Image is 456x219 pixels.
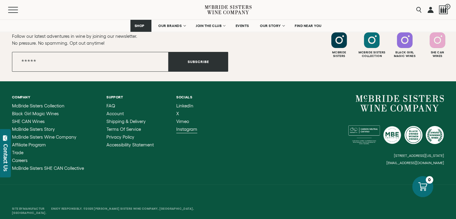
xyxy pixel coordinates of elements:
[236,24,249,28] span: EVENTS
[12,111,84,116] a: Black Girl Magic Wines
[12,119,84,124] a: SHE CAN Wines
[426,176,433,184] div: 0
[192,20,229,32] a: JOIN THE CLUB
[12,158,84,163] a: Careers
[445,4,450,9] span: 0
[323,32,355,58] a: Follow McBride Sisters on Instagram McbrideSisters
[12,52,168,72] input: Email
[389,32,420,58] a: Follow Black Girl Magic Wines on Instagram Black GirlMagic Wines
[12,207,194,214] span: Enjoy Responsibly. ©2025 [PERSON_NAME] Sisters Wine Company, [GEOGRAPHIC_DATA], [GEOGRAPHIC_DATA].
[422,32,453,58] a: Follow SHE CAN Wines on Instagram She CanWines
[256,20,288,32] a: OUR STORY
[232,20,253,32] a: EVENTS
[12,166,84,171] a: McBride Sisters SHE CAN Collective
[12,33,228,46] p: Follow our latest adventures in wine by joining our newsletter. No pressure. No spamming. Opt out...
[356,95,444,112] a: McBride Sisters Wine Company
[12,119,45,124] span: SHE CAN Wines
[176,119,197,124] a: Vimeo
[389,51,420,58] div: Black Girl Magic Wines
[12,127,55,132] span: McBride Sisters Story
[12,150,84,155] a: Trade
[12,158,28,163] span: Careers
[12,111,59,116] span: Black Girl Magic Wines
[130,20,151,32] a: SHOP
[12,207,45,210] span: Site By
[356,32,387,58] a: Follow McBride Sisters Collection on Instagram Mcbride SistersCollection
[12,142,46,147] span: Affiliate Program
[176,119,189,124] span: Vimeo
[422,51,453,58] div: She Can Wines
[106,103,154,108] a: FAQ
[134,24,145,28] span: SHOP
[176,111,197,116] a: X
[106,111,154,116] a: Account
[176,103,193,108] span: LinkedIn
[12,127,84,132] a: McBride Sisters Story
[196,24,222,28] span: JOIN THE CLUB
[12,103,84,108] a: McBride Sisters Collection
[176,103,197,108] a: LinkedIn
[23,207,45,210] a: Manufactur
[154,20,189,32] a: OUR BRANDS
[386,161,444,165] small: [EMAIL_ADDRESS][DOMAIN_NAME]
[106,142,154,147] a: Accessibility Statement
[291,20,326,32] a: FIND NEAR YOU
[106,135,154,139] a: Privacy Policy
[12,150,23,155] span: Trade
[12,135,84,139] a: McBride Sisters Wine Company
[106,142,154,147] span: Accessibility Statement
[12,142,84,147] a: Affiliate Program
[323,51,355,58] div: Mcbride Sisters
[106,119,154,124] a: Shipping & Delivery
[3,144,9,171] div: Contact Us
[394,154,444,157] small: [STREET_ADDRESS][US_STATE]
[8,7,30,13] button: Mobile Menu Trigger
[106,103,115,108] span: FAQ
[176,127,197,132] a: Instagram
[295,24,322,28] span: FIND NEAR YOU
[12,103,64,108] span: McBride Sisters Collection
[106,127,141,132] span: Terms of Service
[12,134,76,139] span: McBride Sisters Wine Company
[260,24,281,28] span: OUR STORY
[106,127,154,132] a: Terms of Service
[106,111,124,116] span: Account
[106,134,134,139] span: Privacy Policy
[158,24,182,28] span: OUR BRANDS
[168,52,228,72] button: Subscribe
[356,51,387,58] div: Mcbride Sisters Collection
[106,119,146,124] span: Shipping & Delivery
[176,111,179,116] span: X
